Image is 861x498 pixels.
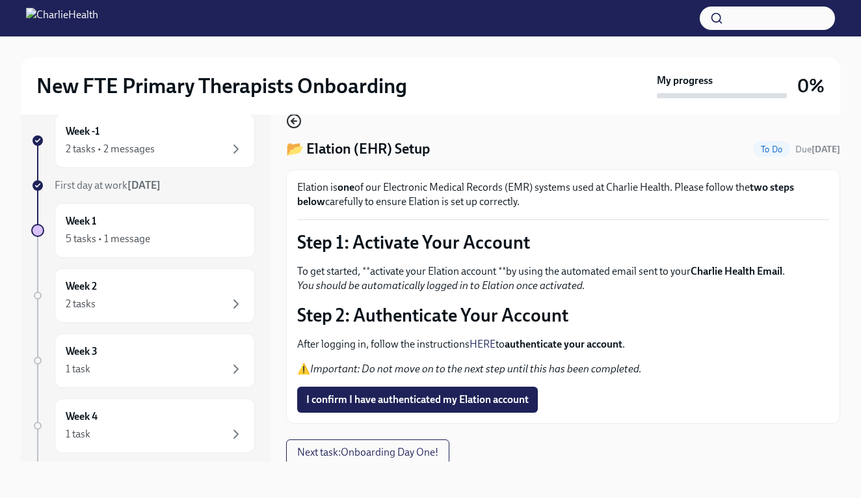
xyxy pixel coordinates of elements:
[31,178,255,193] a: First day at work[DATE]
[66,297,96,311] div: 2 tasks
[297,264,829,293] p: To get started, **activate your Elation account **by using the automated email sent to your .
[297,279,585,292] em: You should be automatically logged in to Elation once activated.
[753,145,790,154] span: To Do
[66,427,90,441] div: 1 task
[36,73,407,99] h2: New FTE Primary Therapists Onboarding
[505,338,622,350] strong: authenticate your account
[66,409,98,424] h6: Week 4
[297,446,438,459] span: Next task : Onboarding Day One!
[338,181,354,193] strong: one
[310,363,642,375] em: Important: Do not move on to the next step until this has been completed.
[286,439,449,465] button: Next task:Onboarding Day One!
[66,232,150,246] div: 5 tasks • 1 message
[297,387,538,413] button: I confirm I have authenticated my Elation account
[306,393,529,406] span: I confirm I have authenticated my Elation account
[66,214,96,228] h6: Week 1
[812,144,840,155] strong: [DATE]
[297,303,829,327] p: Step 2: Authenticate Your Account
[31,113,255,168] a: Week -12 tasks • 2 messages
[286,139,430,159] h4: 📂 Elation (EHR) Setup
[31,333,255,388] a: Week 31 task
[297,337,829,352] p: After logging in, follow the instructions to .
[66,142,155,156] div: 2 tasks • 2 messages
[297,362,829,376] p: ⚠️
[31,203,255,258] a: Week 15 tasks • 1 message
[66,124,99,139] h6: Week -1
[66,344,98,359] h6: Week 3
[297,230,829,254] p: Step 1: Activate Your Account
[691,265,782,277] strong: Charlie Health Email
[797,74,825,98] h3: 0%
[31,268,255,323] a: Week 22 tasks
[66,362,90,376] div: 1 task
[470,338,496,350] a: HERE
[795,144,840,155] span: Due
[31,398,255,453] a: Week 41 task
[297,180,829,209] p: Elation is of our Electronic Medical Records (EMR) systems used at Charlie Health. Please follow ...
[657,74,713,88] strong: My progress
[26,8,98,29] img: CharlieHealth
[55,179,161,191] span: First day at work
[795,143,840,156] span: September 6th, 2025 07:00
[127,179,161,191] strong: [DATE]
[66,279,97,294] h6: Week 2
